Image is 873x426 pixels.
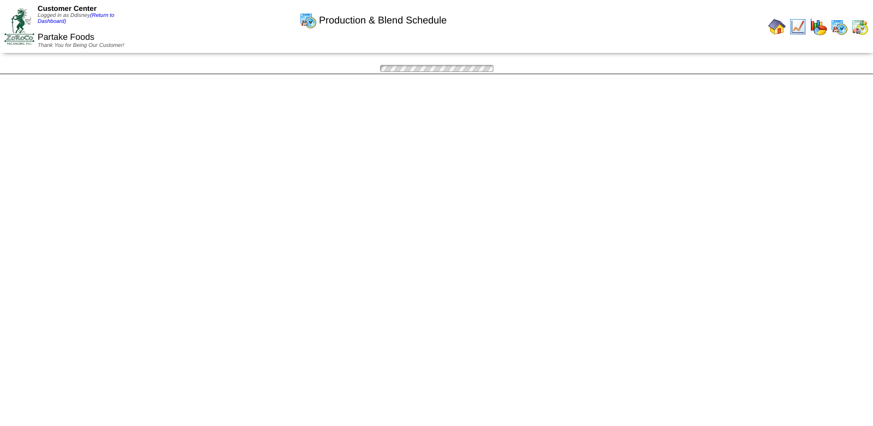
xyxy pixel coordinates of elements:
[4,8,34,45] img: ZoRoCo_Logo(Green%26Foil)%20jpg.webp
[789,18,806,35] img: line_graph.gif
[830,18,848,35] img: calendarprod.gif
[319,15,447,26] span: Production & Blend Schedule
[38,43,124,49] span: Thank You for Being Our Customer!
[851,18,869,35] img: calendarinout.gif
[38,4,97,13] span: Customer Center
[299,11,317,29] img: calendarprod.gif
[768,18,786,35] img: home.gif
[377,63,497,74] img: loading
[38,33,94,42] span: Partake Foods
[810,18,827,35] img: graph.gif
[38,13,115,25] span: Logged in as Ddisney
[38,13,115,25] a: (Return to Dashboard)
